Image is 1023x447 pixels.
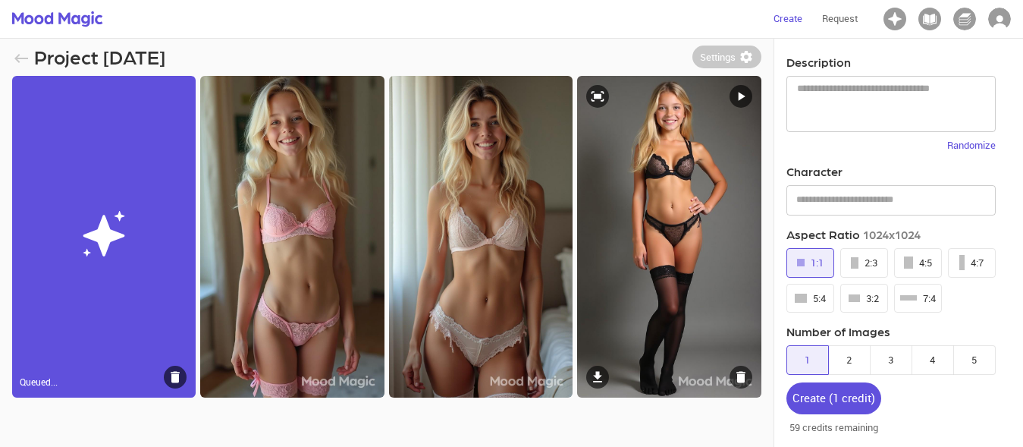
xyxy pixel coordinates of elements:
button: Icon [947,3,982,35]
button: 3 [870,345,912,375]
img: Icon [953,8,976,30]
button: 7:4 [894,284,942,313]
div: 2:3 [851,254,877,272]
button: Create (1 credit) [786,382,881,414]
button: Icon [912,3,947,35]
h3: Number of Images [786,325,996,345]
button: 4:7 [948,248,996,278]
div: 3:2 [849,290,879,307]
button: Settings [692,46,761,69]
button: 1:1 [786,248,834,278]
img: Icon [883,8,906,30]
div: 7:4 [900,290,936,307]
img: Brand Icon [81,211,127,257]
button: 4 [912,345,954,375]
button: Icon [982,3,1017,35]
div: 5:4 [795,290,826,307]
button: 5:4 [786,284,834,313]
p: 59 credits remaining [786,414,881,436]
p: Randomize [947,138,996,153]
img: Icon [988,8,1011,30]
div: Create ( 1 credit ) [792,388,875,408]
a: Projects [877,11,912,24]
h1: Project [DATE] [34,46,165,68]
h3: Description [786,55,851,76]
div: 4:5 [904,254,932,272]
button: 1 [786,345,829,375]
a: Library [947,11,982,24]
h3: Character [786,165,843,185]
button: 2:3 [840,248,888,278]
p: Create [774,11,802,27]
img: Icon [918,8,941,30]
button: 3:2 [840,284,888,313]
h3: Aspect Ratio [786,228,863,248]
a: Characters [912,11,947,24]
button: Icon [877,3,912,35]
button: 5 [953,345,996,375]
button: 2 [828,345,871,375]
img: logo [12,11,103,27]
div: 4:7 [959,254,984,272]
button: 4:5 [894,248,942,278]
img: 03 - Project 2025-05-28 [389,76,573,398]
img: 02 - Project 2025-05-28 [577,76,761,398]
h3: 1024x1024 [863,228,921,248]
div: 1:1 [797,254,824,272]
img: 04 - Project 2025-05-28 [200,76,384,398]
p: Request [822,11,858,27]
